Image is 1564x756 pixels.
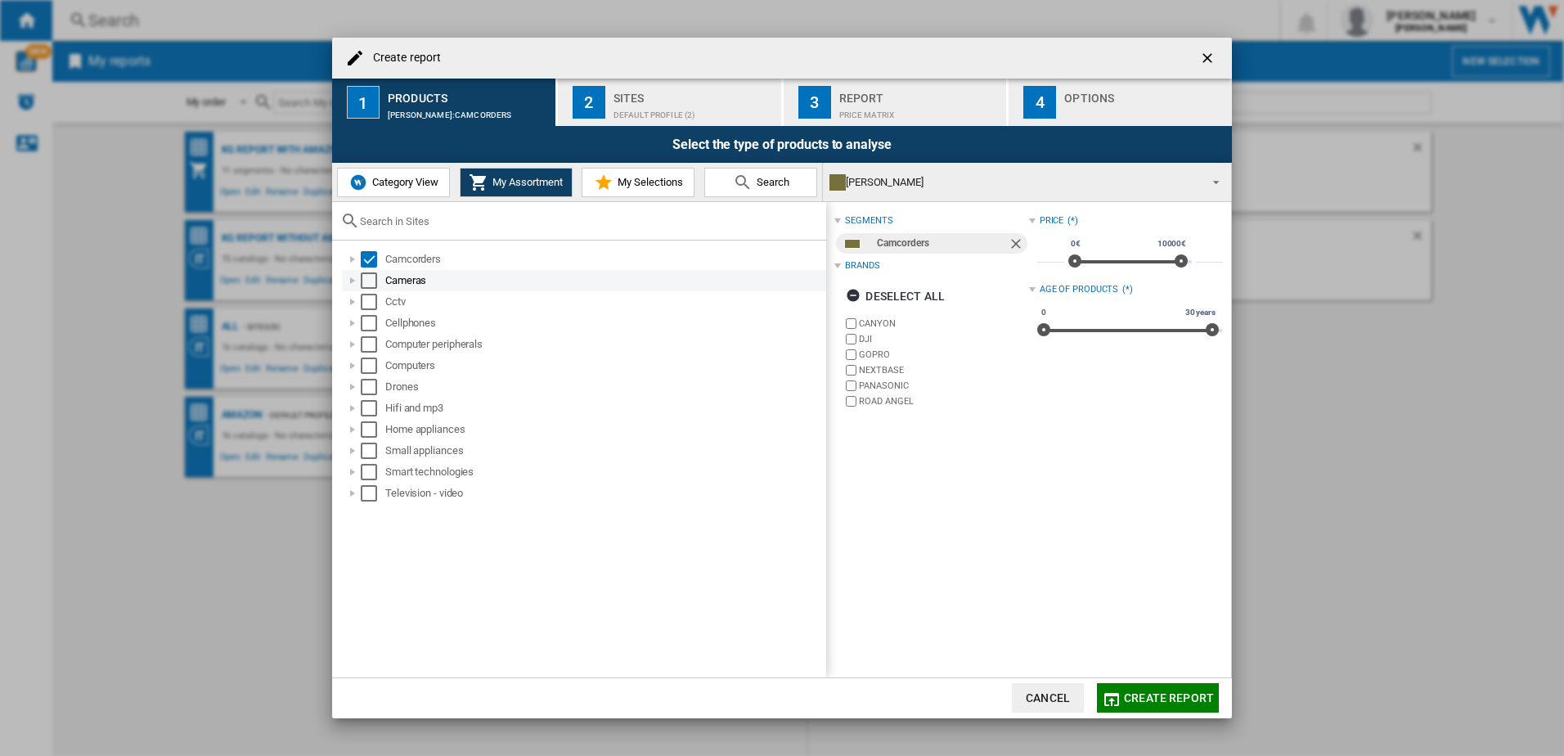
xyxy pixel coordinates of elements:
[385,485,824,502] div: Television - video
[1040,283,1119,296] div: Age of products
[798,86,831,119] div: 3
[385,464,824,480] div: Smart technologies
[846,365,856,376] input: brand.name
[332,126,1232,163] div: Select the type of products to analyse
[859,317,1028,330] label: CANYON
[1023,86,1056,119] div: 4
[859,364,1028,376] label: NEXTBASE
[385,251,824,268] div: Camcorders
[361,464,385,480] md-checkbox: Select
[845,214,892,227] div: segments
[1009,79,1232,126] button: 4 Options
[573,86,605,119] div: 2
[361,443,385,459] md-checkbox: Select
[347,86,380,119] div: 1
[460,168,573,197] button: My Assortment
[859,395,1028,407] label: ROAD ANGEL
[841,281,950,311] button: Deselect all
[846,380,856,391] input: brand.name
[368,176,438,188] span: Category View
[361,485,385,502] md-checkbox: Select
[846,334,856,344] input: brand.name
[361,315,385,331] md-checkbox: Select
[1064,85,1225,102] div: Options
[385,443,824,459] div: Small appliances
[1012,683,1084,713] button: Cancel
[839,102,1000,119] div: Price Matrix
[332,79,557,126] button: 1 Products [PERSON_NAME]:Camcorders
[361,251,385,268] md-checkbox: Select
[1039,306,1049,319] span: 0
[361,421,385,438] md-checkbox: Select
[613,85,775,102] div: Sites
[385,379,824,395] div: Drones
[859,349,1028,361] label: GOPRO
[385,400,824,416] div: Hifi and mp3
[385,315,824,331] div: Cellphones
[613,176,683,188] span: My Selections
[361,294,385,310] md-checkbox: Select
[846,349,856,360] input: brand.name
[361,358,385,374] md-checkbox: Select
[1183,306,1218,319] span: 30 years
[360,215,818,227] input: Search in Sites
[385,421,824,438] div: Home appliances
[1008,236,1027,255] ng-md-icon: Remove
[361,379,385,395] md-checkbox: Select
[361,272,385,289] md-checkbox: Select
[846,396,856,407] input: brand.name
[1124,691,1214,704] span: Create report
[361,336,385,353] md-checkbox: Select
[558,79,783,126] button: 2 Sites Default profile (2)
[337,168,450,197] button: Category View
[1068,237,1083,250] span: 0€
[1155,237,1189,250] span: 10000€
[859,380,1028,392] label: PANASONIC
[365,50,441,66] h4: Create report
[385,336,824,353] div: Computer peripherals
[582,168,694,197] button: My Selections
[1097,683,1219,713] button: Create report
[1040,214,1064,227] div: Price
[488,176,563,188] span: My Assortment
[388,102,549,119] div: [PERSON_NAME]:Camcorders
[385,358,824,374] div: Computers
[753,176,789,188] span: Search
[784,79,1009,126] button: 3 Report Price Matrix
[704,168,817,197] button: Search
[846,318,856,329] input: brand.name
[845,259,879,272] div: Brands
[859,333,1028,345] label: DJI
[846,281,945,311] div: Deselect all
[839,85,1000,102] div: Report
[385,294,824,310] div: Cctv
[385,272,824,289] div: Cameras
[829,171,1198,194] div: [PERSON_NAME]
[361,400,385,416] md-checkbox: Select
[1199,50,1219,70] ng-md-icon: getI18NText('BUTTONS.CLOSE_DIALOG')
[877,233,1007,254] div: Camcorders
[613,102,775,119] div: Default profile (2)
[388,85,549,102] div: Products
[1193,42,1225,74] button: getI18NText('BUTTONS.CLOSE_DIALOG')
[348,173,368,192] img: wiser-icon-blue.png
